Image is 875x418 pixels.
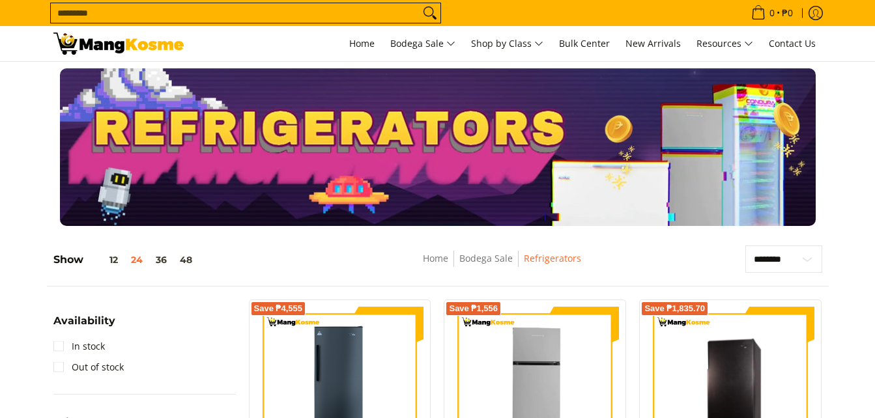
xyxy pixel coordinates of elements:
a: Contact Us [762,26,822,61]
summary: Open [53,316,115,336]
a: Bodega Sale [384,26,462,61]
button: 12 [83,255,124,265]
a: In stock [53,336,105,357]
a: Shop by Class [465,26,550,61]
button: 48 [173,255,199,265]
h5: Show [53,253,199,266]
span: Bodega Sale [390,36,455,52]
a: Out of stock [53,357,124,378]
span: Bulk Center [559,37,610,49]
span: Contact Us [769,37,816,49]
span: Save ₱1,835.70 [644,305,705,313]
button: 24 [124,255,149,265]
span: ₱0 [780,8,795,18]
nav: Breadcrumbs [328,251,676,280]
span: Availability [53,316,115,326]
a: Home [423,252,448,264]
nav: Main Menu [197,26,822,61]
span: • [747,6,797,20]
span: Resources [696,36,753,52]
button: Search [420,3,440,23]
a: Bulk Center [552,26,616,61]
a: Home [343,26,381,61]
span: 0 [767,8,777,18]
span: Save ₱1,556 [449,305,498,313]
span: Save ₱4,555 [254,305,303,313]
img: Bodega Sale Refrigerator l Mang Kosme: Home Appliances Warehouse Sale [53,33,184,55]
a: Resources [690,26,760,61]
span: Shop by Class [471,36,543,52]
span: Home [349,37,375,49]
button: 36 [149,255,173,265]
a: Bodega Sale [459,252,513,264]
a: New Arrivals [619,26,687,61]
a: Refrigerators [524,252,581,264]
span: New Arrivals [625,37,681,49]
